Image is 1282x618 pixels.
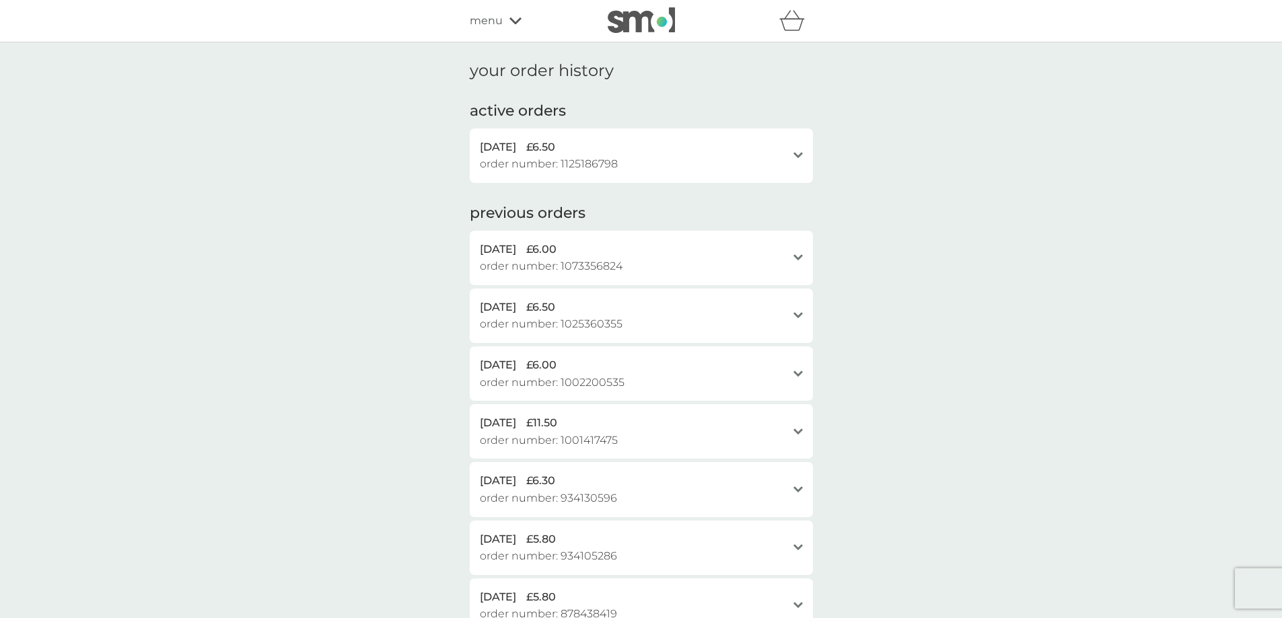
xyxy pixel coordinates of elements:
span: £6.00 [526,356,557,374]
span: [DATE] [480,472,516,490]
span: order number: 934130596 [480,490,617,507]
span: £6.50 [526,139,555,156]
h2: previous orders [470,203,585,224]
span: order number: 1125186798 [480,155,618,173]
span: [DATE] [480,356,516,374]
span: order number: 1025360355 [480,315,622,333]
span: [DATE] [480,414,516,432]
span: £6.50 [526,299,555,316]
span: [DATE] [480,588,516,606]
span: £5.80 [526,588,556,606]
span: [DATE] [480,299,516,316]
span: order number: 1001417475 [480,432,618,449]
span: [DATE] [480,531,516,548]
span: order number: 1002200535 [480,374,625,391]
span: [DATE] [480,241,516,258]
h2: active orders [470,101,566,122]
span: £6.30 [526,472,555,490]
h1: your order history [470,61,614,81]
span: £5.80 [526,531,556,548]
img: smol [608,7,675,33]
span: £11.50 [526,414,557,432]
span: order number: 934105286 [480,547,617,565]
span: £6.00 [526,241,557,258]
span: order number: 1073356824 [480,258,622,275]
span: menu [470,12,503,30]
span: [DATE] [480,139,516,156]
div: basket [779,7,813,34]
